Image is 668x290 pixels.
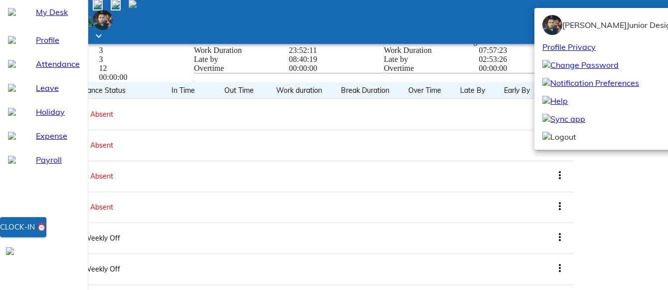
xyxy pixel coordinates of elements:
[542,96,550,104] img: help-16px.8a9e055a.svg
[542,60,550,68] img: password-16px.4abc478a.svg
[542,114,550,122] img: reload.2b413110.svg
[542,78,550,86] img: notification-16px.3daa485c.svg
[542,42,550,50] img: profile-privacy-16px.26ea90b4.svg
[542,77,639,89] span: Notification Preferences
[542,132,550,140] img: logout-16px.3bbec06c.svg
[542,41,604,53] span: Profile Privacy
[542,113,585,125] span: Sync app
[562,20,627,30] span: [PERSON_NAME]
[542,131,576,143] span: Logout
[542,15,562,35] img: Employee
[542,95,568,107] span: Help
[542,59,619,71] span: Change Password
